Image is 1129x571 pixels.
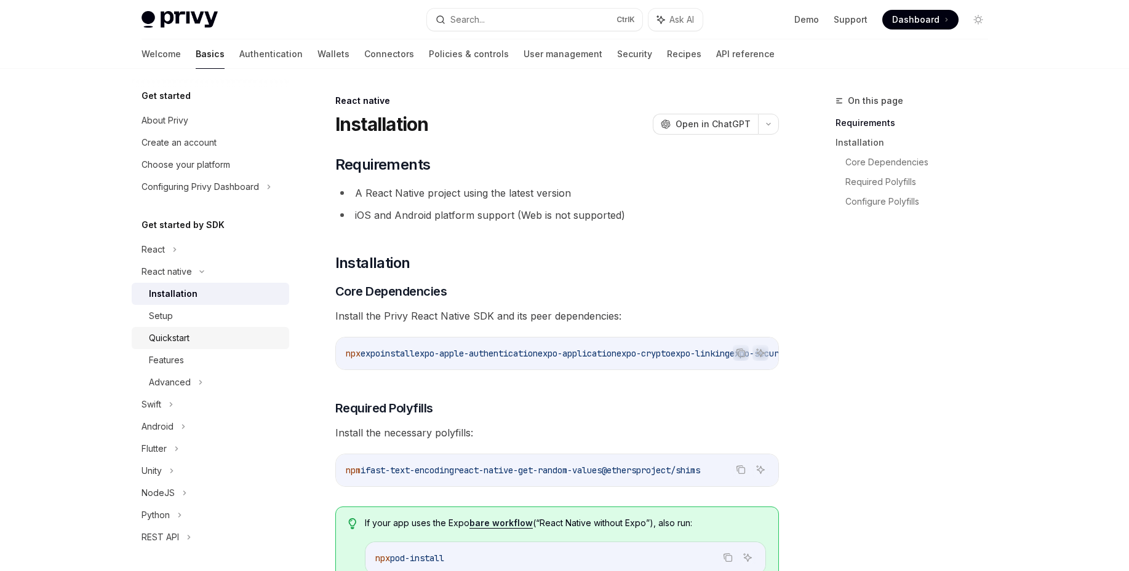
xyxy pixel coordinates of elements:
[142,242,165,257] div: React
[142,264,192,279] div: React native
[794,14,819,26] a: Demo
[602,465,700,476] span: @ethersproject/shims
[142,89,191,103] h5: Get started
[427,9,642,31] button: Search...CtrlK
[733,462,749,478] button: Copy the contents from the code block
[348,518,357,529] svg: Tip
[142,486,175,500] div: NodeJS
[142,135,217,150] div: Create an account
[346,465,361,476] span: npm
[454,465,602,476] span: react-native-get-random-values
[450,12,485,27] div: Search...
[671,348,730,359] span: expo-linking
[720,549,736,565] button: Copy the contents from the code block
[335,95,779,107] div: React native
[740,549,756,565] button: Ask AI
[882,10,959,30] a: Dashboard
[142,11,218,28] img: light logo
[132,305,289,327] a: Setup
[149,353,184,368] div: Features
[132,349,289,371] a: Features
[524,39,602,69] a: User management
[469,518,533,529] a: bare workflow
[142,218,225,232] h5: Get started by SDK
[380,348,415,359] span: install
[375,553,390,564] span: npx
[415,348,538,359] span: expo-apple-authentication
[845,152,998,172] a: Core Dependencies
[667,39,701,69] a: Recipes
[142,530,179,545] div: REST API
[142,113,188,128] div: About Privy
[196,39,225,69] a: Basics
[390,553,444,564] span: pod-install
[142,39,181,69] a: Welcome
[845,172,998,192] a: Required Polyfills
[335,253,410,273] span: Installation
[335,400,433,417] span: Required Polyfills
[335,184,779,202] li: A React Native project using the latest version
[142,463,162,478] div: Unity
[845,192,998,211] a: Configure Polyfills
[616,348,671,359] span: expo-crypto
[142,179,259,194] div: Configuring Privy Dashboard
[616,15,635,25] span: Ctrl K
[752,345,768,361] button: Ask AI
[132,109,289,132] a: About Privy
[365,517,765,529] span: If your app uses the Expo (“React Native without Expo”), also run:
[836,113,998,133] a: Requirements
[142,397,161,412] div: Swift
[848,93,903,108] span: On this page
[149,309,173,323] div: Setup
[617,39,652,69] a: Security
[132,283,289,305] a: Installation
[142,508,170,522] div: Python
[429,39,509,69] a: Policies & controls
[361,465,365,476] span: i
[968,10,988,30] button: Toggle dark mode
[132,327,289,349] a: Quickstart
[132,154,289,176] a: Choose your platform
[335,155,431,175] span: Requirements
[239,39,303,69] a: Authentication
[676,118,751,130] span: Open in ChatGPT
[364,39,414,69] a: Connectors
[669,14,694,26] span: Ask AI
[834,14,868,26] a: Support
[149,331,189,345] div: Quickstart
[716,39,775,69] a: API reference
[365,465,454,476] span: fast-text-encoding
[335,424,779,441] span: Install the necessary polyfills:
[132,132,289,154] a: Create an account
[730,348,813,359] span: expo-secure-store
[648,9,703,31] button: Ask AI
[142,157,230,172] div: Choose your platform
[142,441,167,456] div: Flutter
[335,283,447,300] span: Core Dependencies
[335,113,429,135] h1: Installation
[752,462,768,478] button: Ask AI
[733,345,749,361] button: Copy the contents from the code block
[892,14,940,26] span: Dashboard
[836,133,998,152] a: Installation
[361,348,380,359] span: expo
[346,348,361,359] span: npx
[538,348,616,359] span: expo-application
[317,39,349,69] a: Wallets
[149,286,197,301] div: Installation
[149,375,191,390] div: Advanced
[335,307,779,325] span: Install the Privy React Native SDK and its peer dependencies:
[142,419,174,434] div: Android
[653,114,758,135] button: Open in ChatGPT
[335,207,779,224] li: iOS and Android platform support (Web is not supported)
